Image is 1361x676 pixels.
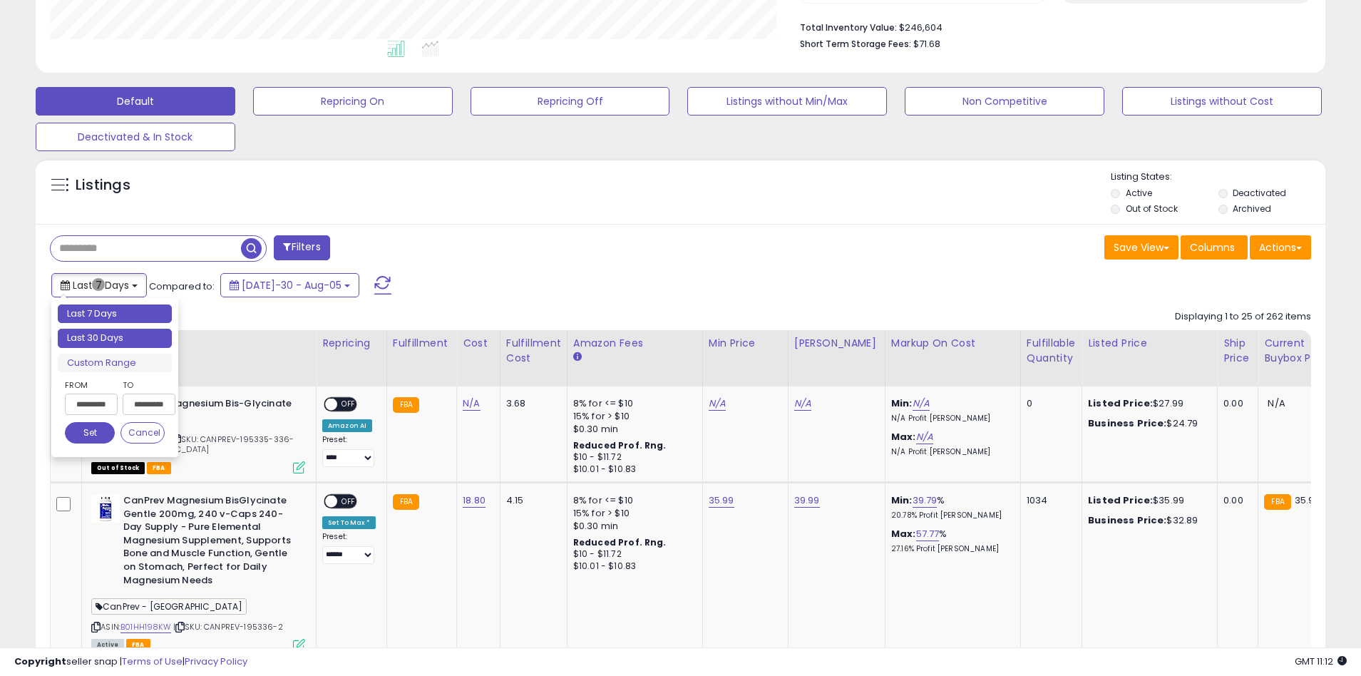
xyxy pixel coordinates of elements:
b: Listed Price: [1088,396,1153,410]
span: 35.99 [1295,493,1320,507]
span: All listings that are currently out of stock and unavailable for purchase on Amazon [91,462,145,474]
b: Business Price: [1088,513,1166,527]
div: 0.00 [1223,494,1247,507]
div: $10.01 - $10.83 [573,560,692,573]
div: $10 - $11.72 [573,548,692,560]
span: Last 7 Days [73,278,129,292]
b: Reduced Prof. Rng. [573,536,667,548]
b: Listed Price: [1088,493,1153,507]
button: Non Competitive [905,87,1104,116]
div: Title [88,336,310,351]
p: Listing States: [1111,170,1325,184]
div: Ship Price [1223,336,1252,366]
span: | SKU: CANPREV-195336-2 [173,621,283,633]
div: $35.99 [1088,494,1206,507]
div: 8% for <= $10 [573,494,692,507]
a: 39.79 [913,493,938,508]
div: $0.30 min [573,423,692,436]
button: Save View [1104,235,1178,260]
div: Set To Max * [322,516,376,529]
div: $27.99 [1088,397,1206,410]
span: | SKU: CANPREV-195335-336-461-463-[GEOGRAPHIC_DATA] [91,434,294,455]
th: The percentage added to the cost of goods (COGS) that forms the calculator for Min & Max prices. [885,330,1020,386]
span: Columns [1190,240,1235,255]
a: N/A [709,396,726,411]
div: Current Buybox Price [1264,336,1337,366]
button: Actions [1250,235,1311,260]
p: N/A Profit [PERSON_NAME] [891,414,1010,424]
div: ASIN: [91,397,305,472]
small: FBA [393,494,419,510]
div: Amazon Fees [573,336,697,351]
p: 20.78% Profit [PERSON_NAME] [891,511,1010,521]
a: Terms of Use [122,655,183,668]
div: Cost [463,336,494,351]
div: Fulfillment Cost [506,336,561,366]
a: N/A [463,396,480,411]
div: 1034 [1027,494,1071,507]
a: N/A [913,396,930,411]
div: 8% for <= $10 [573,397,692,410]
b: CanPrev Magnesium Bis-Glycinate [123,397,297,414]
label: To [123,378,165,392]
small: FBA [1264,494,1290,510]
div: $10.01 - $10.83 [573,464,692,476]
span: $71.68 [913,37,940,51]
div: % [891,494,1010,521]
div: 0 [1027,397,1071,410]
div: Fulfillable Quantity [1027,336,1076,366]
a: 39.99 [794,493,820,508]
b: Min: [891,493,913,507]
span: [DATE]-30 - Aug-05 [242,278,341,292]
span: OFF [337,399,360,411]
label: Active [1126,187,1152,199]
label: Out of Stock [1126,203,1178,215]
button: Deactivated & In Stock [36,123,235,151]
span: 2025-08-13 11:12 GMT [1295,655,1347,668]
div: Fulfillment [393,336,451,351]
div: Markup on Cost [891,336,1015,351]
p: N/A Profit [PERSON_NAME] [891,447,1010,457]
div: 3.68 [506,397,556,410]
img: 41QS5sR-jCL._SL40_.jpg [91,494,120,523]
li: Last 7 Days [58,304,172,324]
div: $32.89 [1088,514,1206,527]
b: CanPrev Magnesium BisGlycinate Gentle 200mg, 240 v-Caps 240-Day Supply - Pure Elemental Magnesium... [123,494,297,590]
button: Filters [274,235,329,260]
div: Amazon AI [322,419,372,432]
b: Total Inventory Value: [800,21,897,34]
strong: Copyright [14,655,66,668]
button: Set [65,422,115,444]
b: Business Price: [1088,416,1166,430]
button: [DATE]-30 - Aug-05 [220,273,359,297]
small: FBA [393,397,419,413]
div: Repricing [322,336,381,351]
span: CanPrev - [GEOGRAPHIC_DATA] [91,598,247,615]
b: Reduced Prof. Rng. [573,439,667,451]
a: N/A [794,396,811,411]
div: Displaying 1 to 25 of 262 items [1175,310,1311,324]
a: B01HH198KW [120,621,171,633]
div: 4.15 [506,494,556,507]
a: 35.99 [709,493,734,508]
b: Max: [891,430,916,444]
button: Cancel [120,422,165,444]
div: 15% for > $10 [573,410,692,423]
button: Last 7 Days [51,273,147,297]
button: Default [36,87,235,116]
b: Min: [891,396,913,410]
button: Repricing Off [471,87,670,116]
div: Listed Price [1088,336,1211,351]
li: Custom Range [58,354,172,373]
h5: Listings [76,175,130,195]
div: seller snap | | [14,655,247,669]
span: N/A [1268,396,1285,410]
label: Deactivated [1233,187,1286,199]
div: [PERSON_NAME] [794,336,879,351]
a: Privacy Policy [185,655,247,668]
div: Min Price [709,336,782,351]
div: 0.00 [1223,397,1247,410]
div: $0.30 min [573,520,692,533]
div: $24.79 [1088,417,1206,430]
div: % [891,528,1010,554]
